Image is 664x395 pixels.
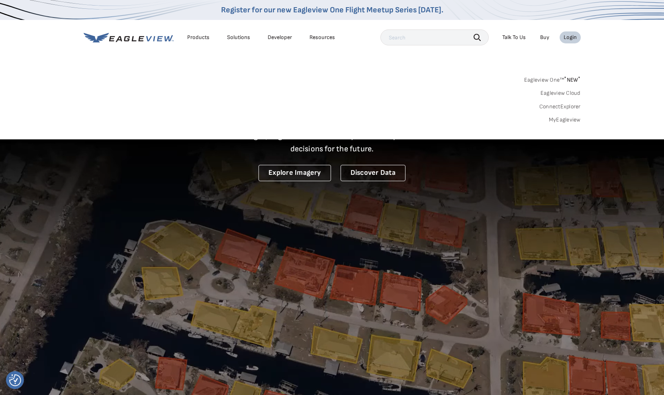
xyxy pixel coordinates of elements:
[268,34,292,41] a: Developer
[564,34,577,41] div: Login
[502,34,526,41] div: Talk To Us
[187,34,210,41] div: Products
[540,34,549,41] a: Buy
[539,103,581,110] a: ConnectExplorer
[259,165,331,181] a: Explore Imagery
[9,374,21,386] button: Consent Preferences
[227,34,250,41] div: Solutions
[309,34,335,41] div: Resources
[541,90,581,97] a: Eagleview Cloud
[341,165,405,181] a: Discover Data
[9,374,21,386] img: Revisit consent button
[380,29,489,45] input: Search
[524,74,581,83] a: Eagleview One™*NEW*
[564,76,580,83] span: NEW
[549,116,581,123] a: MyEagleview
[221,5,443,15] a: Register for our new Eagleview One Flight Meetup Series [DATE].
